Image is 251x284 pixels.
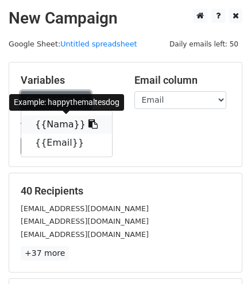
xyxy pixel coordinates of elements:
a: Untitled spreadsheet [60,40,137,48]
a: {{Nama}} [21,115,112,134]
h5: Variables [21,74,117,87]
a: +37 more [21,246,69,260]
h5: Email column [134,74,231,87]
h5: 40 Recipients [21,185,230,197]
small: [EMAIL_ADDRESS][DOMAIN_NAME] [21,230,149,239]
a: Daily emails left: 50 [165,40,242,48]
iframe: Chat Widget [194,229,251,284]
div: Example: happythemaltesdog [9,94,124,111]
small: Google Sheet: [9,40,137,48]
small: [EMAIL_ADDRESS][DOMAIN_NAME] [21,204,149,213]
small: [EMAIL_ADDRESS][DOMAIN_NAME] [21,217,149,225]
span: Daily emails left: 50 [165,38,242,50]
a: {{Email}} [21,134,112,152]
h2: New Campaign [9,9,242,28]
